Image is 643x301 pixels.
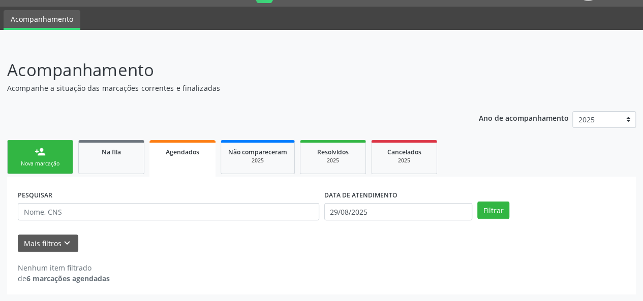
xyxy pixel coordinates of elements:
[166,148,199,156] span: Agendados
[308,157,358,164] div: 2025
[379,157,430,164] div: 2025
[479,111,569,124] p: Ano de acompanhamento
[35,146,46,157] div: person_add
[324,203,472,220] input: Selecione um intervalo
[18,203,319,220] input: Nome, CNS
[18,187,52,203] label: PESQUISAR
[317,148,349,156] span: Resolvidos
[228,148,287,156] span: Não compareceram
[15,160,66,168] div: Nova marcação
[102,148,121,156] span: Na fila
[228,157,287,164] div: 2025
[324,187,397,203] label: DATA DE ATENDIMENTO
[7,57,447,83] p: Acompanhamento
[18,273,110,284] div: de
[18,262,110,273] div: Nenhum item filtrado
[4,10,80,30] a: Acompanhamento
[62,238,73,249] i: keyboard_arrow_down
[7,83,447,93] p: Acompanhe a situação das marcações correntes e finalizadas
[387,148,421,156] span: Cancelados
[477,202,509,219] button: Filtrar
[26,274,110,283] strong: 6 marcações agendadas
[18,235,78,252] button: Mais filtroskeyboard_arrow_down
